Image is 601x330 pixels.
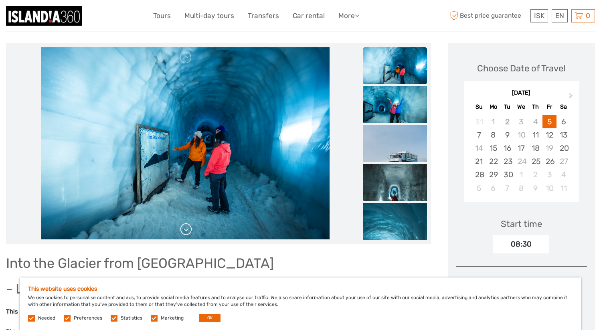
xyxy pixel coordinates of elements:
[542,182,556,195] div: Choose Friday, October 10th, 2025
[514,101,528,112] div: We
[556,128,571,142] div: Choose Saturday, September 13th, 2025
[161,315,184,322] label: Marketing
[153,10,171,22] a: Tours
[500,168,514,181] div: Choose Tuesday, September 30th, 2025
[542,115,556,128] div: Choose Friday, September 5th, 2025
[534,12,544,20] span: ISK
[38,315,55,322] label: Needed
[528,115,542,128] div: Not available Thursday, September 4th, 2025
[363,86,427,129] img: 539e765343654b429d429dc4d1a94c1a.jpeg
[199,314,221,322] button: OK
[184,10,234,22] a: Multi-day tours
[500,101,514,112] div: Tu
[248,10,279,22] a: Transfers
[514,168,528,181] div: Choose Wednesday, October 1st, 2025
[28,285,573,292] h5: This website uses cookies
[542,101,556,112] div: Fr
[363,164,427,228] img: 25e167db29bf4d33b881ca40085477fc.jpeg
[363,125,427,189] img: 1cafb7fcc6804c99bcdccf2df4caca22.jpeg
[500,115,514,128] div: Not available Tuesday, September 2nd, 2025
[121,315,142,322] label: Statistics
[552,9,568,22] div: EN
[500,155,514,168] div: Choose Tuesday, September 23rd, 2025
[486,155,500,168] div: Choose Monday, September 22nd, 2025
[472,101,486,112] div: Su
[514,115,528,128] div: Not available Wednesday, September 3rd, 2025
[363,47,427,90] img: 3f902d68b7e440dfbfefbc9f1aa5903a.jpeg
[500,142,514,155] div: Choose Tuesday, September 16th, 2025
[464,89,579,97] div: [DATE]
[486,115,500,128] div: Not available Monday, September 1st, 2025
[556,115,571,128] div: Choose Saturday, September 6th, 2025
[472,168,486,181] div: Choose Sunday, September 28th, 2025
[293,10,325,22] a: Car rental
[528,168,542,181] div: Choose Thursday, October 2nd, 2025
[528,142,542,155] div: Choose Thursday, September 18th, 2025
[528,155,542,168] div: Choose Thursday, September 25th, 2025
[585,12,591,20] span: 0
[493,235,549,253] div: 08:30
[6,6,82,26] img: 359-8a86c472-227a-44f5-9a1a-607d161e92e3_logo_small.jpg
[74,315,102,322] label: Preferences
[500,182,514,195] div: Choose Tuesday, October 7th, 2025
[565,91,578,104] button: Next Month
[472,115,486,128] div: Not available Sunday, August 31st, 2025
[542,155,556,168] div: Choose Friday, September 26th, 2025
[486,168,500,181] div: Choose Monday, September 29th, 2025
[528,182,542,195] div: Choose Thursday, October 9th, 2025
[41,47,330,240] img: 3f902d68b7e440dfbfefbc9f1aa5903a.jpeg
[20,277,581,330] div: We use cookies to personalise content and ads, to provide social media features and to analyse ou...
[472,128,486,142] div: Choose Sunday, September 7th, 2025
[338,10,359,22] a: More
[92,12,102,22] button: Open LiveChat chat widget
[542,128,556,142] div: Choose Friday, September 12th, 2025
[556,101,571,112] div: Sa
[542,142,556,155] div: Not available Friday, September 19th, 2025
[556,168,571,181] div: Choose Saturday, October 4th, 2025
[542,168,556,181] div: Choose Friday, October 3rd, 2025
[466,115,576,195] div: month 2025-09
[448,9,528,22] span: Best price guarantee
[472,155,486,168] div: Choose Sunday, September 21st, 2025
[472,142,486,155] div: Not available Sunday, September 14th, 2025
[6,308,407,315] strong: This Langjökull glacier tour is a treat for every adventure lover. We'll visit [GEOGRAPHIC_DATA],...
[6,255,431,271] h1: Into the Glacier from [GEOGRAPHIC_DATA]
[11,14,91,20] p: We're away right now. Please check back later!
[514,155,528,168] div: Not available Wednesday, September 24th, 2025
[514,142,528,155] div: Choose Wednesday, September 17th, 2025
[486,142,500,155] div: Choose Monday, September 15th, 2025
[6,281,431,297] h1: - Langjökull Ice Cave Tour
[486,128,500,142] div: Choose Monday, September 8th, 2025
[556,182,571,195] div: Choose Saturday, October 11th, 2025
[363,203,427,299] img: 20c47cc3615c41d38aff245e00a78f94.jpeg
[514,128,528,142] div: Not available Wednesday, September 10th, 2025
[486,101,500,112] div: Mo
[500,128,514,142] div: Choose Tuesday, September 9th, 2025
[472,182,486,195] div: Choose Sunday, October 5th, 2025
[528,128,542,142] div: Choose Thursday, September 11th, 2025
[486,182,500,195] div: Choose Monday, October 6th, 2025
[556,155,571,168] div: Not available Saturday, September 27th, 2025
[477,62,565,75] div: Choose Date of Travel
[501,218,542,230] div: Start time
[556,142,571,155] div: Choose Saturday, September 20th, 2025
[514,182,528,195] div: Choose Wednesday, October 8th, 2025
[528,101,542,112] div: Th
